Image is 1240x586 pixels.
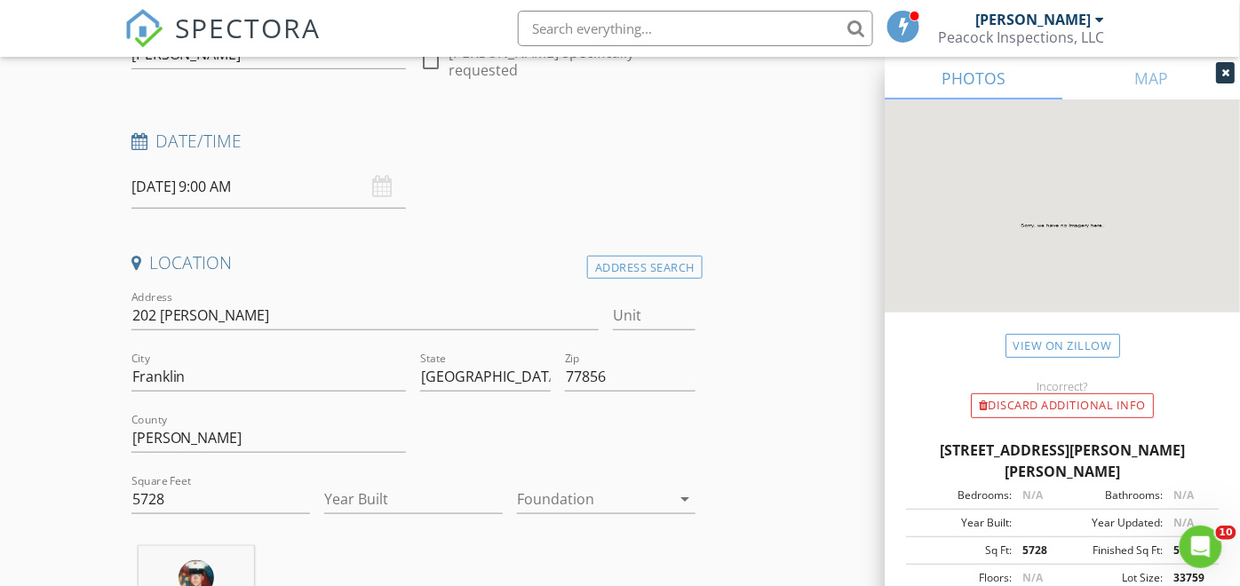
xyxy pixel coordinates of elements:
a: MAP [1062,57,1240,99]
div: 33759 [1163,570,1213,586]
span: N/A [1022,487,1043,503]
a: SPECTORA [124,24,322,61]
div: Address Search [587,256,703,280]
div: Bedrooms: [911,487,1012,503]
span: N/A [1022,570,1043,585]
div: Incorrect? [885,379,1240,393]
div: [STREET_ADDRESS][PERSON_NAME][PERSON_NAME] [906,439,1219,482]
i: arrow_drop_down [674,488,696,510]
span: SPECTORA [176,9,322,46]
label: [PERSON_NAME] specifically requested [449,44,696,79]
div: Floors: [911,570,1012,586]
span: 10 [1216,526,1236,540]
div: 5728 [1012,542,1062,558]
span: N/A [1173,515,1194,530]
a: View on Zillow [1006,334,1120,358]
div: Bathrooms: [1062,487,1163,503]
input: Search everything... [518,11,873,46]
div: Year Built: [911,515,1012,531]
div: Discard Additional info [971,393,1154,418]
div: Lot Size: [1062,570,1163,586]
iframe: Intercom live chat [1180,526,1222,568]
div: 5728 [1163,542,1213,558]
div: [PERSON_NAME] [975,11,1091,28]
a: PHOTOS [885,57,1062,99]
span: N/A [1173,487,1194,503]
input: Select date [131,165,407,209]
div: Year Updated: [1062,515,1163,531]
img: The Best Home Inspection Software - Spectora [124,9,163,48]
h4: Location [131,251,696,274]
div: Finished Sq Ft: [1062,542,1163,558]
div: Sq Ft: [911,542,1012,558]
div: Peacock Inspections, LLC [938,28,1104,46]
img: streetview [885,99,1240,355]
h4: Date/Time [131,130,696,153]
